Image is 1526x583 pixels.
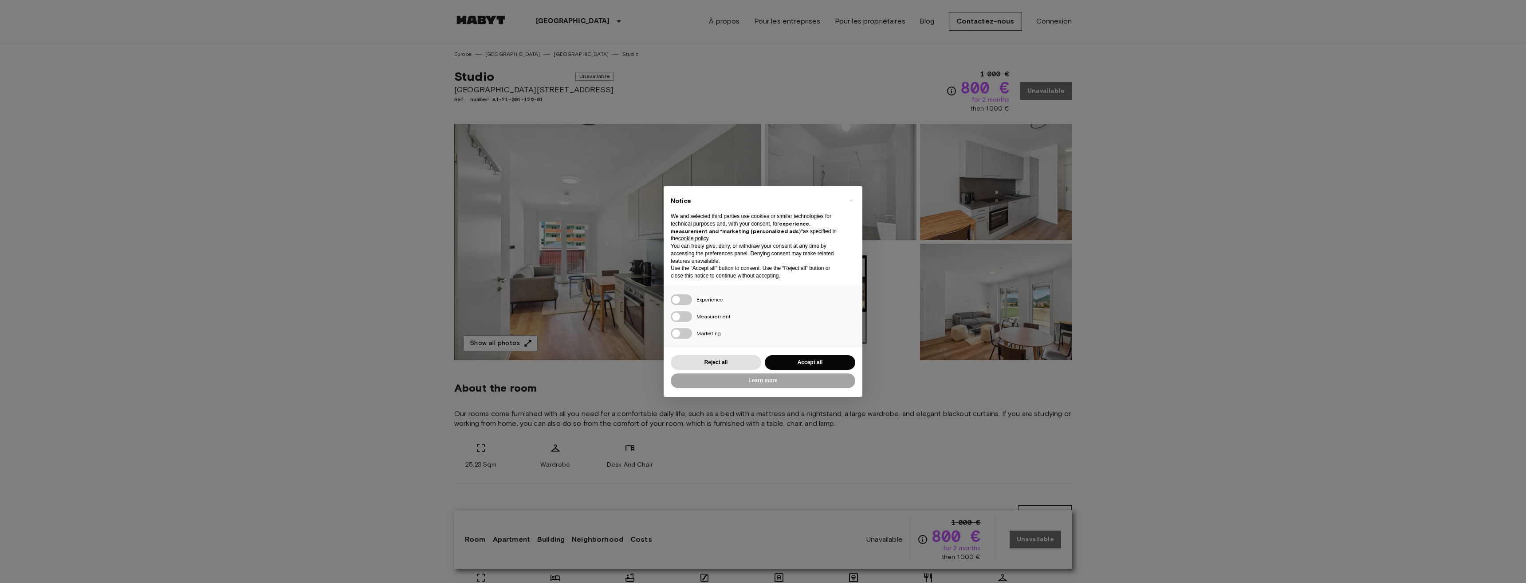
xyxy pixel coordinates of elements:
span: Measurement [696,313,731,320]
button: Reject all [671,355,761,370]
p: You can freely give, deny, or withdraw your consent at any time by accessing the preferences pane... [671,242,841,265]
button: Accept all [765,355,855,370]
h2: Notice [671,197,841,206]
p: We and selected third parties use cookies or similar technologies for technical purposes and, wit... [671,213,841,242]
span: × [850,195,853,206]
span: Marketing [696,330,721,337]
button: Learn more [671,373,855,388]
span: Experience [696,296,723,303]
p: Use the “Accept all” button to consent. Use the “Reject all” button or close this notice to conti... [671,265,841,280]
strong: experience, measurement and “marketing (personalized ads)” [671,220,810,234]
a: cookie policy [678,235,708,242]
button: Close this notice [844,193,858,207]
